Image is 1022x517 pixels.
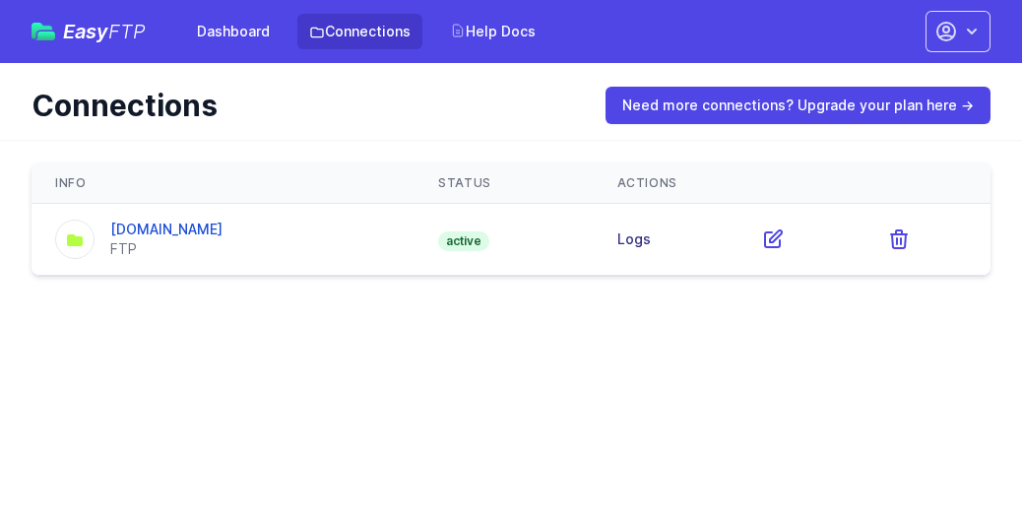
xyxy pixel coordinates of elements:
[32,23,55,40] img: easyftp_logo.png
[438,14,547,49] a: Help Docs
[32,88,578,123] h1: Connections
[32,163,415,204] th: Info
[110,221,223,237] a: [DOMAIN_NAME]
[110,239,223,259] div: FTP
[32,22,146,41] a: EasyFTP
[617,230,651,247] a: Logs
[63,22,146,41] span: Easy
[297,14,422,49] a: Connections
[924,419,998,493] iframe: Drift Widget Chat Controller
[108,20,146,43] span: FTP
[185,14,282,49] a: Dashboard
[415,163,593,204] th: Status
[606,87,990,124] a: Need more connections? Upgrade your plan here →
[438,231,489,251] span: active
[594,163,990,204] th: Actions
